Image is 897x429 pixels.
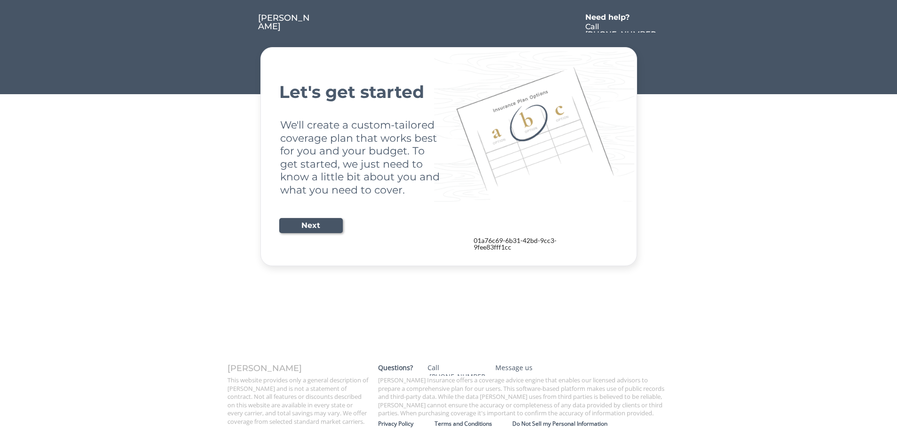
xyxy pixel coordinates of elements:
button: Next [279,218,343,233]
div: Call [PHONE_NUMBER] [585,23,658,46]
div: Terms and Conditions [435,420,512,428]
a: Do Not Sell my Personal Information [512,420,675,429]
div: We'll create a custom-tailored coverage plan that works best for you and your budget. To get star... [280,119,442,196]
div: Questions? [378,364,418,372]
div: [PERSON_NAME] [227,364,369,372]
div: 01a76c69-6b31-42bd-9cc3-9fee83fff1cc [474,237,568,251]
div: Privacy Policy [378,420,435,428]
div: Let's get started [279,83,618,100]
div: Need help? [585,14,639,21]
a: Call [PHONE_NUMBER] [585,23,658,32]
a: [PERSON_NAME] [258,14,312,32]
div: Call [PHONE_NUMBER] [428,364,486,390]
div: Message us [495,364,554,372]
div: This website provides only a general description of [PERSON_NAME] and is not a statement of contr... [227,376,369,426]
div: [PERSON_NAME] [258,14,312,31]
a: Terms and Conditions [435,420,512,429]
a: Call [PHONE_NUMBER] [423,364,491,376]
a: Message us [491,364,558,376]
a: Privacy Policy [378,420,435,429]
div: [PERSON_NAME] Insurance offers a coverage advice engine that enables our licensed advisors to pre... [378,376,670,418]
div: Do Not Sell my Personal Information [512,420,675,428]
